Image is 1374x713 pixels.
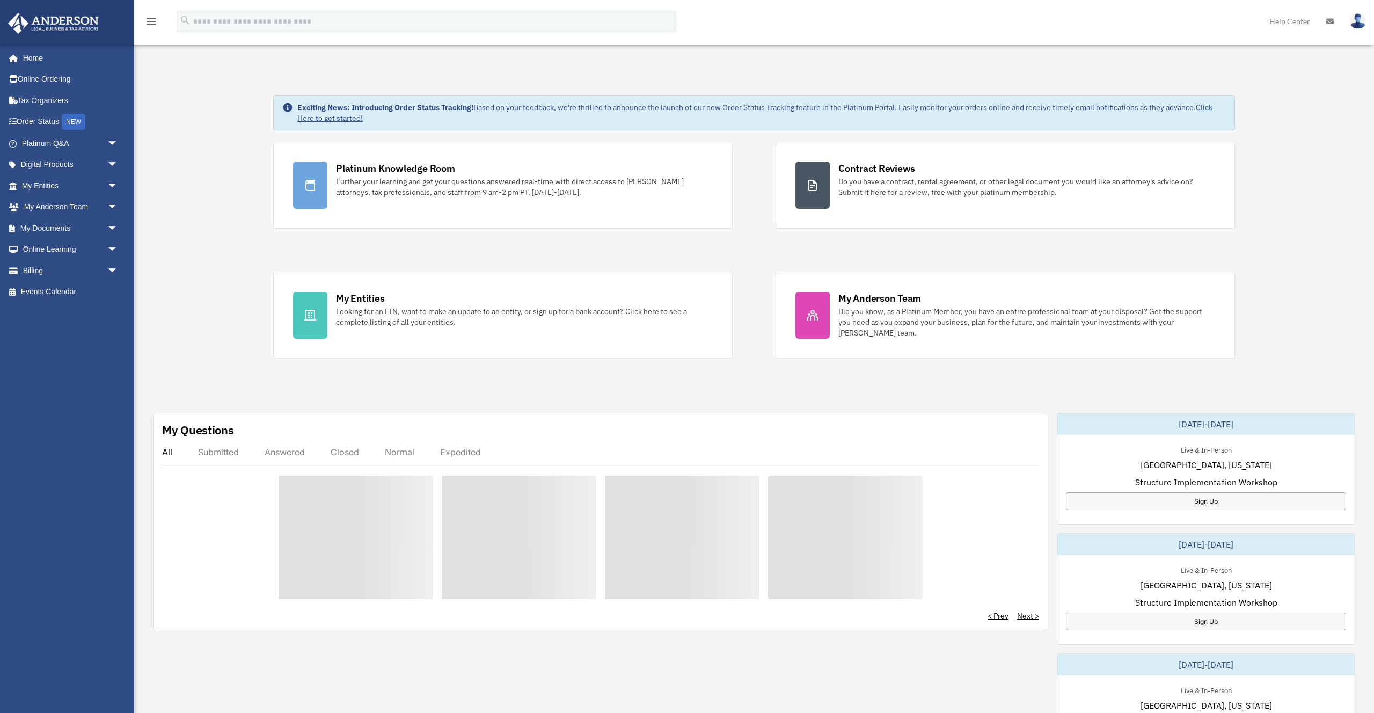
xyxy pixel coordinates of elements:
a: Tax Organizers [8,90,134,111]
span: Structure Implementation Workshop [1135,596,1277,609]
div: Live & In-Person [1172,443,1240,455]
div: My Anderson Team [838,292,921,305]
span: arrow_drop_down [107,175,129,197]
a: Next > [1017,610,1039,621]
a: Events Calendar [8,281,134,303]
a: Sign Up [1066,492,1346,510]
div: Live & In-Person [1172,684,1240,695]
div: NEW [62,114,85,130]
span: arrow_drop_down [107,239,129,261]
strong: Exciting News: Introducing Order Status Tracking! [297,103,473,112]
span: arrow_drop_down [107,217,129,239]
div: Looking for an EIN, want to make an update to an entity, or sign up for a bank account? Click her... [336,306,713,328]
span: arrow_drop_down [107,154,129,176]
div: Normal [385,447,414,457]
div: Expedited [440,447,481,457]
div: Platinum Knowledge Room [336,162,455,175]
a: Home [8,47,129,69]
span: [GEOGRAPHIC_DATA], [US_STATE] [1141,699,1272,712]
a: Digital Productsarrow_drop_down [8,154,134,176]
img: User Pic [1350,13,1366,29]
span: arrow_drop_down [107,133,129,155]
div: Closed [331,447,359,457]
div: [DATE]-[DATE] [1057,413,1355,435]
div: My Entities [336,292,384,305]
a: My Entitiesarrow_drop_down [8,175,134,197]
a: My Anderson Team Did you know, as a Platinum Member, you have an entire professional team at your... [776,272,1235,359]
a: Sign Up [1066,613,1346,630]
a: Platinum Knowledge Room Further your learning and get your questions answered real-time with dire... [273,142,733,229]
div: [DATE]-[DATE] [1057,534,1355,555]
div: Contract Reviews [838,162,915,175]
div: [DATE]-[DATE] [1057,654,1355,675]
div: Answered [265,447,305,457]
div: My Questions [162,422,234,438]
span: [GEOGRAPHIC_DATA], [US_STATE] [1141,459,1272,471]
a: menu [145,19,158,28]
a: Click Here to get started! [297,103,1212,123]
div: Submitted [198,447,239,457]
i: search [179,14,191,26]
img: Anderson Advisors Platinum Portal [5,13,102,34]
i: menu [145,15,158,28]
span: [GEOGRAPHIC_DATA], [US_STATE] [1141,579,1272,592]
div: Further your learning and get your questions answered real-time with direct access to [PERSON_NAM... [336,176,713,198]
div: Did you know, as a Platinum Member, you have an entire professional team at your disposal? Get th... [838,306,1215,338]
div: Based on your feedback, we're thrilled to announce the launch of our new Order Status Tracking fe... [297,102,1226,123]
span: arrow_drop_down [107,260,129,282]
span: Structure Implementation Workshop [1135,476,1277,489]
a: Online Ordering [8,69,134,90]
a: Order StatusNEW [8,111,134,133]
a: < Prev [988,610,1008,621]
a: Billingarrow_drop_down [8,260,134,281]
span: arrow_drop_down [107,197,129,219]
a: Contract Reviews Do you have a contract, rental agreement, or other legal document you would like... [776,142,1235,229]
a: My Documentsarrow_drop_down [8,217,134,239]
a: Online Learningarrow_drop_down [8,239,134,260]
a: My Anderson Teamarrow_drop_down [8,197,134,218]
div: Do you have a contract, rental agreement, or other legal document you would like an attorney's ad... [838,176,1215,198]
div: All [162,447,172,457]
a: Platinum Q&Aarrow_drop_down [8,133,134,154]
div: Live & In-Person [1172,564,1240,575]
a: My Entities Looking for an EIN, want to make an update to an entity, or sign up for a bank accoun... [273,272,733,359]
